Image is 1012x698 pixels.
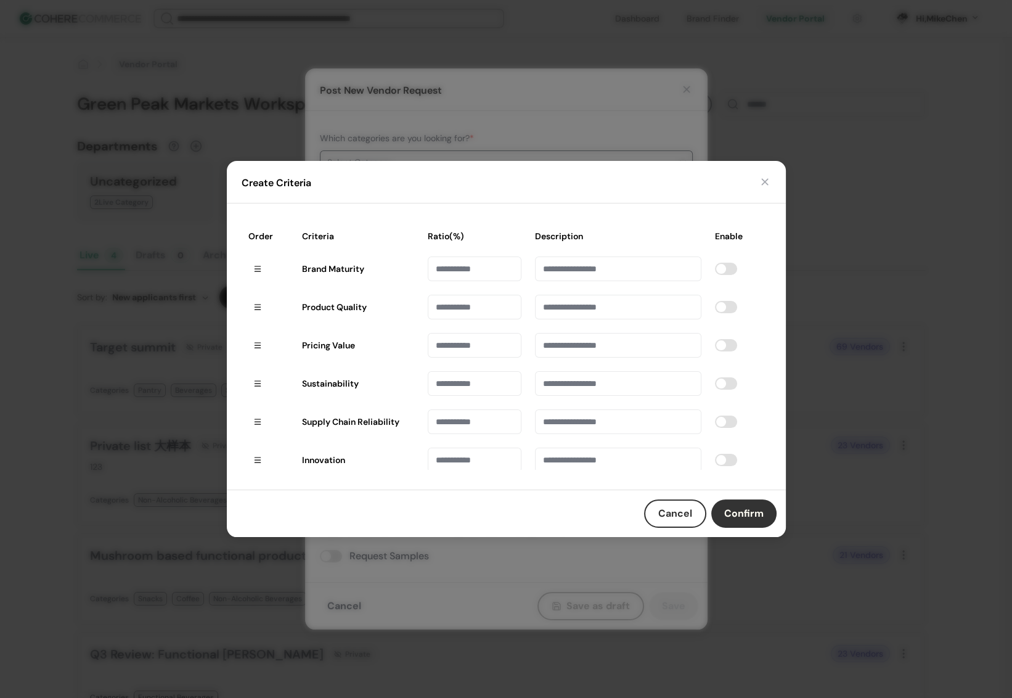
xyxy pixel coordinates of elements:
[422,224,528,249] div: Ratio(%)
[242,403,771,441] tr: Supply Chain Reliability
[302,454,414,467] div: Innovation
[711,499,777,528] button: Confirm
[242,224,295,249] div: Order
[242,288,771,326] tr: Product Quality
[529,224,707,249] div: Description
[302,339,414,352] div: Pricing Value
[644,499,706,528] button: Cancel
[302,377,414,390] div: Sustainability
[242,326,771,364] tr: Pricing Value
[242,364,771,403] tr: Sustainability
[302,263,414,276] div: Brand Maturity
[242,250,771,288] tr: Brand Maturity
[242,441,771,479] tr: Innovation
[296,224,420,249] div: Criteria
[302,416,414,429] div: Supply Chain Reliability
[242,176,311,191] h4: Create Criteria
[302,301,414,314] div: Product Quality
[709,224,770,249] div: Enable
